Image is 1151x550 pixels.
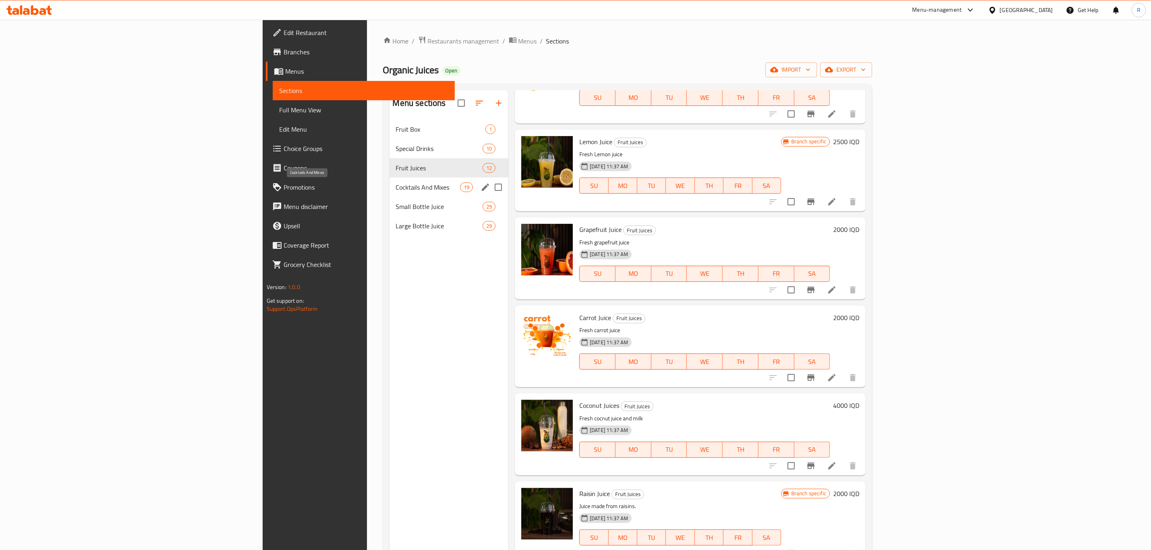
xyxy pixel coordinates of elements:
[266,139,455,158] a: Choice Groups
[820,62,872,77] button: export
[801,104,821,124] button: Branch-specific-item
[698,180,720,192] span: TH
[613,314,645,323] div: Fruit Juices
[913,5,962,15] div: Menu-management
[687,266,723,282] button: WE
[396,221,483,231] span: Large Bottle Juice
[396,144,483,153] span: Special Drinks
[801,280,821,300] button: Branch-specific-item
[669,532,691,544] span: WE
[483,144,496,153] div: items
[621,401,653,411] div: Fruit Juices
[783,457,800,474] span: Select to update
[833,224,859,235] h6: 2000 IQD
[509,36,537,46] a: Menus
[783,193,800,210] span: Select to update
[833,312,859,323] h6: 2000 IQD
[266,42,455,62] a: Branches
[579,501,781,511] p: Juice made from raisins.
[801,368,821,387] button: Branch-specific-item
[284,47,448,57] span: Branches
[726,444,755,455] span: TH
[579,529,608,546] button: SU
[266,216,455,236] a: Upsell
[483,221,496,231] div: items
[518,36,537,46] span: Menus
[579,136,612,148] span: Lemon Juice
[616,266,651,282] button: MO
[579,149,781,159] p: Fresh Lemon juice
[798,92,827,103] span: SA
[583,444,612,455] span: SU
[609,178,637,194] button: MO
[695,529,724,546] button: TH
[1137,6,1141,14] span: R
[753,529,781,546] button: SA
[396,163,483,173] span: Fruit Juices
[726,92,755,103] span: TH
[637,178,666,194] button: TU
[521,488,573,540] img: Raisin Juice
[587,250,631,258] span: [DATE] 11:37 AM
[396,124,486,134] span: Fruit Box
[583,356,612,368] span: SU
[833,488,859,499] h6: 2000 IQD
[637,529,666,546] button: TU
[267,296,304,306] span: Get support on:
[783,281,800,298] span: Select to update
[651,354,687,370] button: TU
[609,529,637,546] button: MO
[390,216,509,236] div: Large Bottle Juice29
[833,136,859,147] h6: 2500 IQD
[453,95,470,112] span: Select all sections
[690,356,720,368] span: WE
[651,266,687,282] button: TU
[843,104,863,124] button: delete
[690,92,720,103] span: WE
[266,62,455,81] a: Menus
[612,490,644,499] div: Fruit Juices
[624,226,655,235] span: Fruit Juices
[521,400,573,451] img: Coconut Juices
[396,182,460,192] span: Cocktails And Mixes
[827,285,837,295] a: Edit menu item
[655,356,684,368] span: TU
[687,90,723,106] button: WE
[655,268,684,279] span: TU
[483,202,496,211] div: items
[273,120,455,139] a: Edit Menu
[284,28,448,37] span: Edit Restaurant
[266,158,455,178] a: Coupons
[756,180,778,192] span: SA
[579,399,619,411] span: Coconut Juices
[284,240,448,250] span: Coverage Report
[762,356,791,368] span: FR
[614,138,646,147] span: Fruit Juices
[827,373,837,383] a: Edit menu item
[284,163,448,173] span: Coupons
[579,312,611,324] span: Carrot Juice
[641,180,663,192] span: TU
[772,65,811,75] span: import
[619,356,648,368] span: MO
[587,163,631,170] span: [DATE] 11:37 AM
[460,184,473,191] span: 19
[794,90,830,106] button: SA
[1000,6,1053,14] div: [GEOGRAPHIC_DATA]
[284,202,448,211] span: Menu disclaimer
[583,180,605,192] span: SU
[587,339,631,346] span: [DATE] 11:37 AM
[483,163,496,173] div: items
[279,86,448,95] span: Sections
[486,126,495,133] span: 1
[765,62,817,77] button: import
[843,368,863,387] button: delete
[587,515,631,522] span: [DATE] 11:37 AM
[583,92,612,103] span: SU
[279,105,448,115] span: Full Menu View
[698,532,720,544] span: TH
[623,225,656,235] div: Fruit Juices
